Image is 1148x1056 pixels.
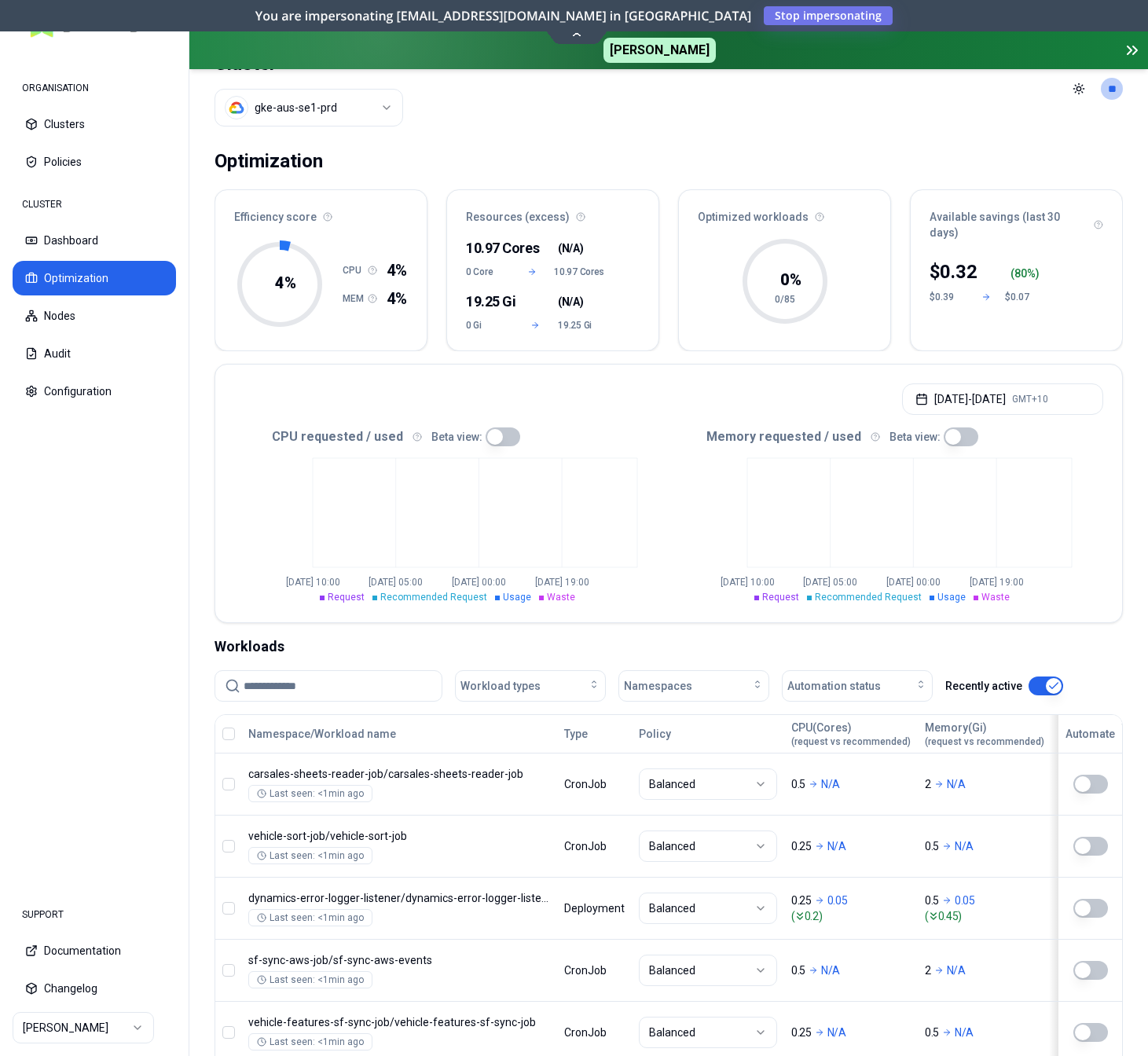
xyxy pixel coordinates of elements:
[886,577,941,588] tspan: [DATE] 00:00
[13,261,176,295] button: Optimization
[248,718,396,750] button: Namespace/Workload name
[564,718,588,750] button: Type
[562,294,580,310] span: N/A
[13,107,176,141] button: Clusters
[13,899,176,930] div: SUPPORT
[791,1025,812,1040] p: 0.25
[945,680,1022,691] label: Recently active
[13,336,176,371] button: Audit
[937,592,966,603] span: Usage
[274,273,295,292] tspan: 4 %
[779,270,801,289] tspan: 0 %
[791,908,911,924] span: ( 0.2 )
[827,893,848,908] p: 0.05
[955,838,974,854] p: N/A
[13,933,176,968] button: Documentation
[564,962,625,978] div: CronJob
[787,678,881,694] span: Automation status
[328,592,365,603] span: Request
[970,577,1024,588] tspan: [DATE] 19:00
[679,190,890,234] div: Optimized workloads
[248,1014,550,1030] p: vehicle-features-sf-sync-job
[257,1036,364,1048] div: Last seen: <1min ago
[343,264,368,277] h1: CPU
[215,190,427,234] div: Efficiency score
[13,223,176,258] button: Dashboard
[1010,266,1043,281] div: ( %)
[821,962,840,978] p: N/A
[257,787,364,800] div: Last seen: <1min ago
[955,893,975,908] p: 0.05
[369,577,423,588] tspan: [DATE] 05:00
[13,299,176,333] button: Nodes
[248,766,550,782] p: carsales-sheets-reader-job
[791,838,812,854] p: 0.25
[286,577,340,588] tspan: [DATE] 10:00
[343,292,368,305] h1: MEM
[925,962,931,978] p: 2
[387,288,407,310] span: 4%
[229,100,244,115] img: gcp
[554,266,604,278] span: 10.97 Cores
[624,678,692,694] span: Namespaces
[981,592,1010,603] span: Waste
[13,72,176,104] div: ORGANISATION
[791,720,911,748] div: CPU(Cores)
[257,911,364,924] div: Last seen: <1min ago
[380,592,487,603] span: Recommended Request
[558,240,583,256] span: ( )
[447,190,658,234] div: Resources (excess)
[925,1025,939,1040] p: 0.5
[466,291,512,313] div: 19.25 Gi
[460,678,541,694] span: Workload types
[925,776,931,792] p: 2
[387,259,407,281] span: 4%
[234,427,669,446] div: CPU requested / used
[955,1025,974,1040] p: N/A
[535,577,589,588] tspan: [DATE] 19:00
[558,294,583,310] span: ( )
[503,592,531,603] span: Usage
[925,720,1044,748] div: Memory(Gi)
[821,776,840,792] p: N/A
[618,670,769,702] button: Namespaces
[564,838,625,854] div: CronJob
[13,374,176,409] button: Configuration
[902,383,1103,415] button: [DATE]-[DATE]GMT+10
[791,962,805,978] p: 0.5
[827,1025,846,1040] p: N/A
[940,259,977,284] p: 0.32
[775,294,795,305] tspan: 0/85
[215,636,1123,658] div: Workloads
[930,259,977,284] div: $
[13,145,176,179] button: Policies
[564,1025,625,1040] div: CronJob
[466,319,512,332] span: 0 Gi
[911,190,1122,250] div: Available savings (last 30 days)
[782,670,933,702] button: Automation status
[791,893,812,908] p: 0.25
[762,592,799,603] span: Request
[925,838,939,854] p: 0.5
[248,890,550,906] p: dynamics-error-logger-listener
[815,592,922,603] span: Recommended Request
[431,431,482,442] label: Beta view:
[925,718,1044,750] button: Memory(Gi)(request vs recommended)
[257,849,364,862] div: Last seen: <1min ago
[925,735,1044,748] span: (request vs recommended)
[925,908,1044,924] span: ( 0.45 )
[248,828,550,844] p: vehicle-sort-job
[1012,393,1048,405] span: GMT+10
[466,266,510,278] span: 0 Core
[547,592,575,603] span: Waste
[452,577,506,588] tspan: [DATE] 00:00
[562,240,580,256] span: N/A
[925,893,939,908] p: 0.5
[455,670,606,702] button: Workload types
[215,145,323,177] div: Optimization
[248,952,550,968] p: sf-sync-aws-events
[13,971,176,1006] button: Changelog
[791,776,805,792] p: 0.5
[215,89,403,126] button: Select a value
[13,189,176,220] div: CLUSTER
